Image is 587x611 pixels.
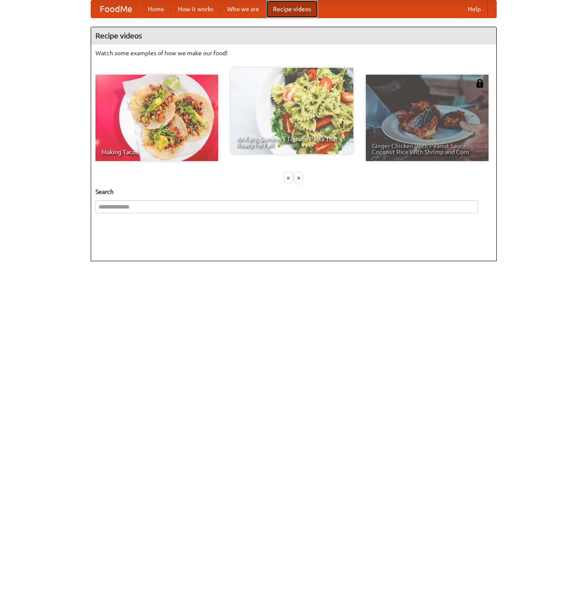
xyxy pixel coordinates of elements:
div: » [295,172,302,183]
a: Who we are [220,0,266,18]
h4: Recipe videos [91,27,496,44]
div: « [285,172,292,183]
a: FoodMe [91,0,141,18]
img: 483408.png [476,79,484,88]
a: Help [461,0,488,18]
p: Watch some examples of how we make our food! [95,49,492,57]
h5: Search [95,187,492,196]
a: An Easy, Summery Tomato Pasta That's Ready for Fall [231,68,353,154]
a: Making Tacos [95,75,218,161]
span: An Easy, Summery Tomato Pasta That's Ready for Fall [237,136,347,148]
a: How it works [171,0,220,18]
span: Making Tacos [102,149,212,155]
a: Recipe videos [266,0,318,18]
a: Home [141,0,171,18]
